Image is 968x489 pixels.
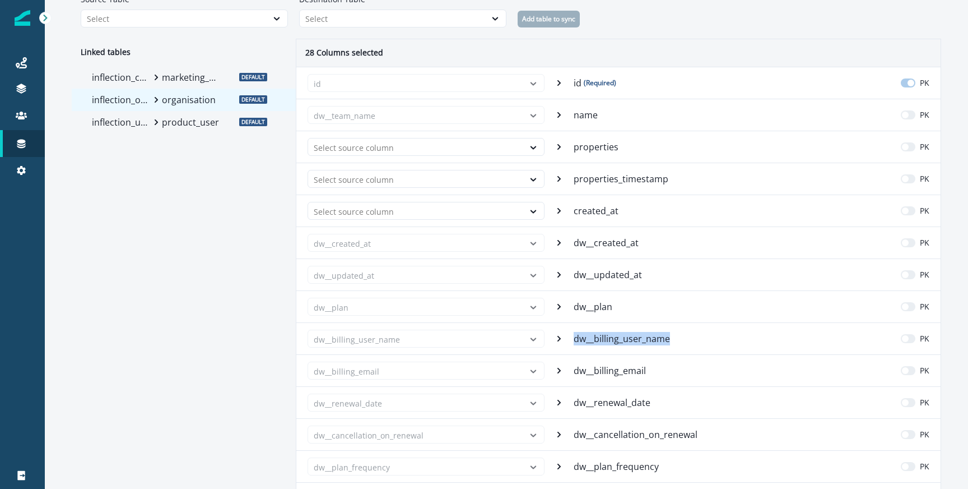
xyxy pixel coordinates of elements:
p: PK [920,77,929,89]
span: Default [239,118,267,126]
p: dw__renewal_date [574,396,653,409]
div: Select [305,13,480,25]
p: PK [920,365,929,376]
span: Default [239,95,267,104]
p: name [574,108,600,122]
button: Add table to sync [518,11,580,27]
p: Add table to sync [522,15,575,23]
h2: Linked tables [72,39,296,66]
p: PK [920,237,929,248]
p: properties_timestamp [574,172,671,186]
p: PK [920,428,929,440]
p: PK [920,109,929,121]
p: PK [920,141,929,153]
p: PK [920,269,929,280]
p: PK [920,396,929,408]
p: inflection_contact [92,71,151,84]
p: PK [920,205,929,216]
p: dw__created_at [574,236,641,250]
p: properties [574,140,621,154]
p: PK [920,460,929,472]
h2: 28 Columns selected [296,39,392,67]
p: dw__plan [574,300,615,313]
p: dw__cancellation_on_renewal [574,428,700,441]
p: dw__plan_frequency [574,460,661,473]
p: inflection_user [92,116,151,129]
span: Default [239,73,267,81]
p: dw__billing_user_name [574,332,672,345]
p: PK [920,301,929,312]
p: organisation [162,93,221,107]
p: created_at [574,204,621,218]
p: inflection_organization [92,93,151,107]
p: PK [920,173,929,184]
p: dw__updated_at [574,268,644,282]
img: Inflection [15,10,30,26]
span: (Required) [584,78,616,88]
p: PK [920,333,929,344]
p: id [574,76,616,90]
p: marketing_person [162,71,221,84]
p: product_user [162,116,221,129]
p: dw__billing_email [574,364,648,377]
div: Select [87,13,262,25]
